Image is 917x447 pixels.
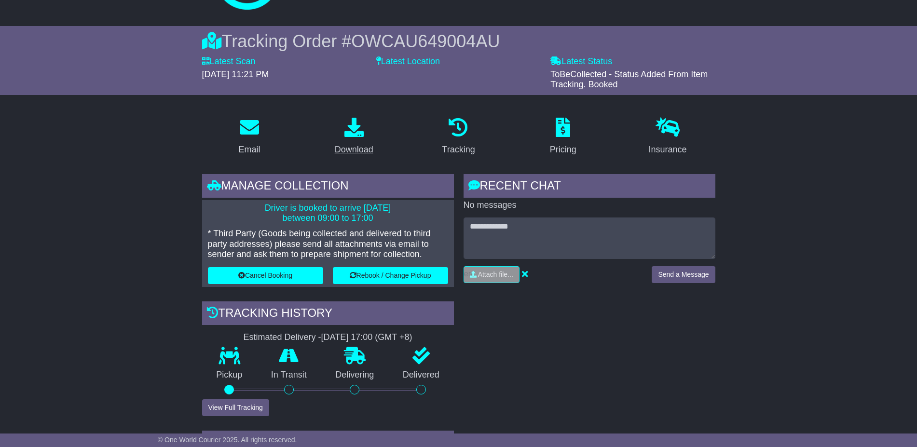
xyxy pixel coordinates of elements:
div: RECENT CHAT [464,174,715,200]
p: * Third Party (Goods being collected and delivered to third party addresses) please send all atta... [208,229,448,260]
div: Download [335,143,373,156]
a: Tracking [436,114,481,160]
a: Insurance [643,114,693,160]
label: Latest Scan [202,56,256,67]
div: Pricing [550,143,576,156]
a: Download [328,114,380,160]
button: View Full Tracking [202,399,269,416]
label: Latest Status [550,56,612,67]
a: Pricing [544,114,583,160]
div: [DATE] 17:00 (GMT +8) [321,332,412,343]
label: Latest Location [376,56,440,67]
div: Tracking history [202,301,454,327]
div: Tracking Order # [202,31,715,52]
p: Delivered [388,370,454,380]
a: Email [232,114,266,160]
p: Delivering [321,370,389,380]
span: © One World Courier 2025. All rights reserved. [158,436,297,444]
div: Manage collection [202,174,454,200]
div: Email [238,143,260,156]
p: No messages [464,200,715,211]
span: OWCAU649004AU [351,31,500,51]
p: Pickup [202,370,257,380]
div: Estimated Delivery - [202,332,454,343]
div: Insurance [649,143,687,156]
button: Send a Message [652,266,715,283]
button: Cancel Booking [208,267,323,284]
p: In Transit [257,370,321,380]
button: Rebook / Change Pickup [333,267,448,284]
p: Driver is booked to arrive [DATE] between 09:00 to 17:00 [208,203,448,224]
div: Tracking [442,143,475,156]
span: [DATE] 11:21 PM [202,69,269,79]
span: ToBeCollected - Status Added From Item Tracking. Booked [550,69,708,90]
